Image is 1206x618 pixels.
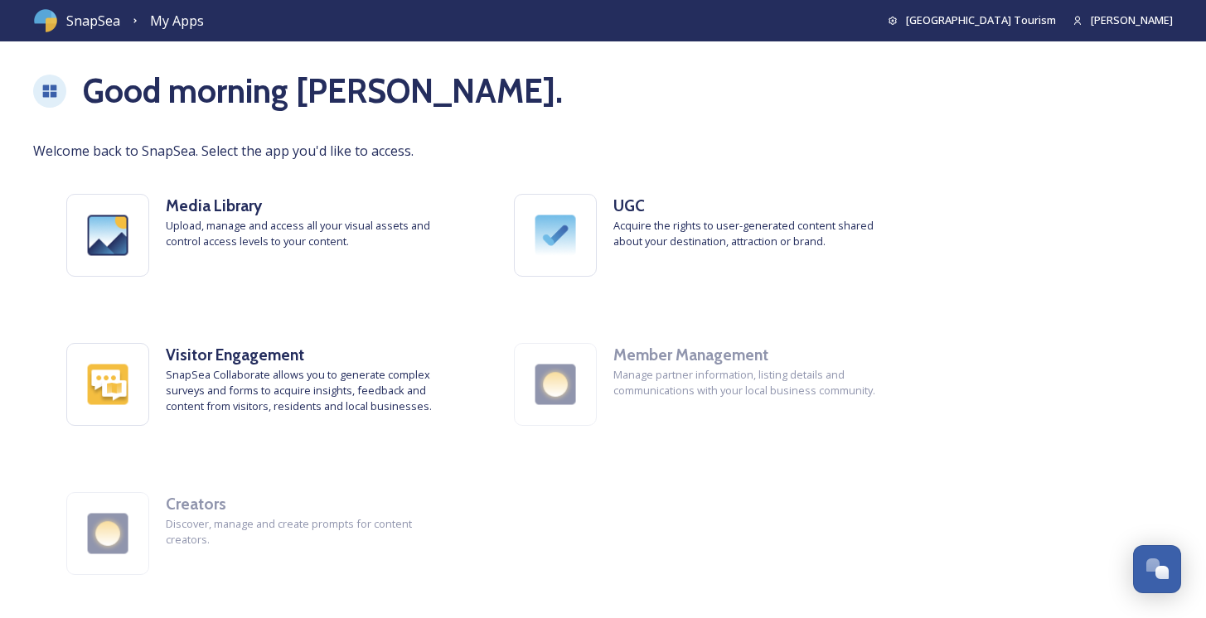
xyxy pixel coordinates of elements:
img: ugc.png [515,195,596,276]
span: Discover, manage and create prompts for content creators. [166,516,448,548]
a: Media LibraryUpload, manage and access all your visual assets and control access levels to your c... [33,161,481,310]
button: Open Chat [1133,545,1181,593]
span: [PERSON_NAME] [1091,12,1173,27]
strong: Media Library [166,196,262,215]
strong: UGC [613,196,645,215]
span: SnapSea Collaborate allows you to generate complex surveys and forms to acquire insights, feedbac... [166,367,448,415]
a: [GEOGRAPHIC_DATA] Tourism [888,12,1056,28]
a: Member ManagementManage partner information, listing details and communications with your local b... [481,310,928,459]
span: SnapSea [66,11,120,31]
span: [GEOGRAPHIC_DATA] Tourism [906,12,1056,27]
a: My Apps [150,11,204,31]
span: Upload, manage and access all your visual assets and control access levels to your content. [166,218,448,249]
span: Welcome back to SnapSea. Select the app you'd like to access. [33,141,1173,161]
img: collaborate.png [67,344,148,425]
strong: Creators [166,494,226,514]
span: Manage partner information, listing details and communications with your local business community. [613,367,895,398]
img: media-library.png [67,195,148,276]
h1: Good morning [PERSON_NAME] . [83,66,563,116]
a: [PERSON_NAME] [1056,12,1173,28]
strong: Member Management [613,345,768,365]
span: My Apps [150,12,204,30]
img: partners.png [515,344,596,425]
strong: Visitor Engagement [166,345,304,365]
img: partners.png [67,493,148,574]
a: Visitor EngagementSnapSea Collaborate allows you to generate complex surveys and forms to acquire... [33,310,481,459]
a: UGCAcquire the rights to user-generated content shared about your destination, attraction or brand. [481,161,928,310]
a: CreatorsDiscover, manage and create prompts for content creators. [33,459,481,608]
span: Acquire the rights to user-generated content shared about your destination, attraction or brand. [613,218,895,249]
img: snapsea-logo.png [33,8,58,33]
